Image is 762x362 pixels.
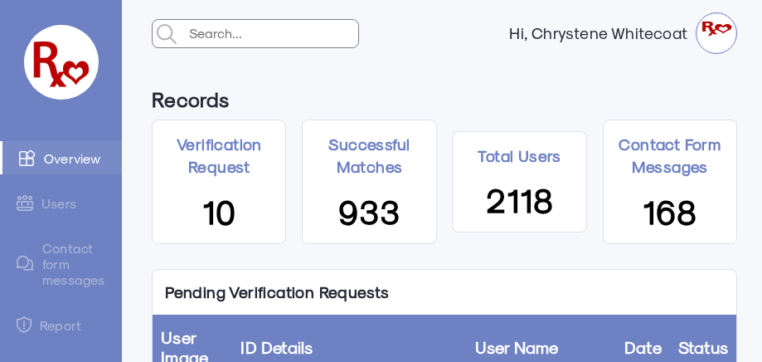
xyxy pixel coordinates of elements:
img: admin-ic-report.svg [17,316,32,333]
p: Pending Verification Requests [153,270,402,315]
a: Status [678,337,728,357]
img: admin-ic-users.svg [17,195,33,211]
span: 168 [643,189,697,231]
img: admin-ic-contact-message.svg [17,256,34,271]
span: 2118 [486,178,554,219]
p: Verification Request [153,133,285,179]
span: 10 [202,189,236,231]
img: admin-ic-overview.svg [19,149,36,166]
strong: Hi, Chrystene Whitecoat [509,25,696,42]
p: Contact Form Messages [604,133,736,179]
img: admin-search.svg [153,20,181,48]
a: User Name [475,337,559,357]
p: Successful Matches [303,133,435,179]
p: Total Users [478,144,561,167]
a: Date [624,337,662,357]
span: 933 [338,189,400,231]
h6: Records [152,79,229,120]
input: Search... [185,20,358,46]
a: ID Details [240,337,313,357]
